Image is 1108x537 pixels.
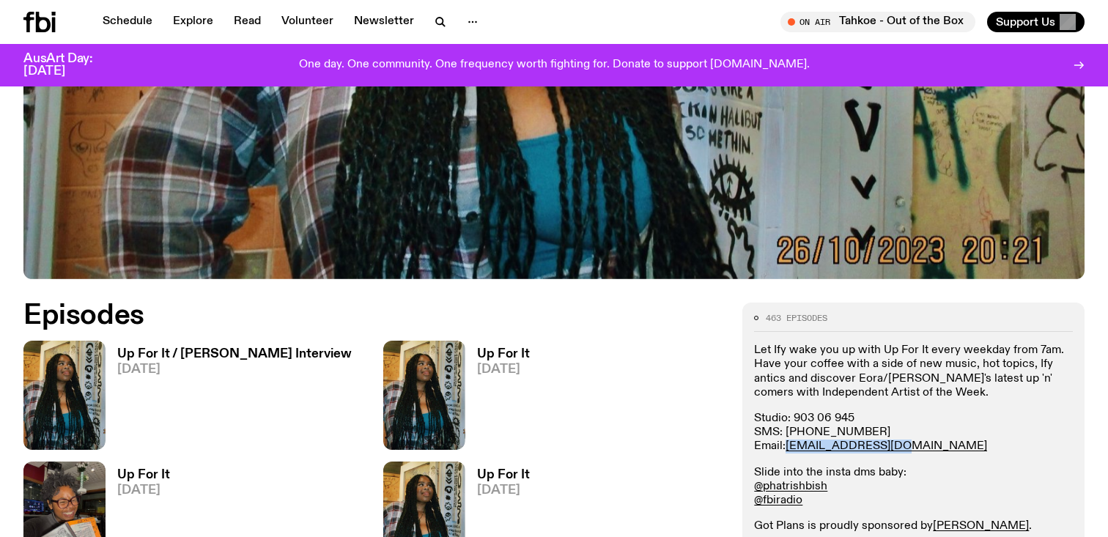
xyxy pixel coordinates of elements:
[754,466,1073,508] p: Slide into the insta dms baby:
[987,12,1085,32] button: Support Us
[383,341,465,450] img: Ify - a Brown Skin girl with black braided twists, looking up to the side with her tongue stickin...
[477,469,530,481] h3: Up For It
[94,12,161,32] a: Schedule
[477,363,530,376] span: [DATE]
[117,469,170,481] h3: Up For It
[117,484,170,497] span: [DATE]
[345,12,423,32] a: Newsletter
[23,303,725,329] h2: Episodes
[754,519,1073,533] p: Got Plans is proudly sponsored by .
[780,12,975,32] button: On AirTahkoe - Out of the Box
[23,341,106,450] img: Ify - a Brown Skin girl with black braided twists, looking up to the side with her tongue stickin...
[754,495,802,506] a: @fbiradio
[766,314,827,322] span: 463 episodes
[786,440,987,452] a: [EMAIL_ADDRESS][DOMAIN_NAME]
[225,12,270,32] a: Read
[933,520,1029,532] a: [PERSON_NAME]
[273,12,342,32] a: Volunteer
[754,481,827,492] a: @phatrishbish
[754,344,1073,400] p: Let Ify wake you up with Up For It every weekday from 7am. Have your coffee with a side of new mu...
[299,59,810,72] p: One day. One community. One frequency worth fighting for. Donate to support [DOMAIN_NAME].
[477,484,530,497] span: [DATE]
[164,12,222,32] a: Explore
[117,363,352,376] span: [DATE]
[23,53,117,78] h3: AusArt Day: [DATE]
[996,15,1055,29] span: Support Us
[465,348,530,450] a: Up For It[DATE]
[106,348,352,450] a: Up For It / [PERSON_NAME] Interview[DATE]
[754,412,1073,454] p: Studio: 903 06 945 SMS: [PHONE_NUMBER] Email:
[477,348,530,360] h3: Up For It
[117,348,352,360] h3: Up For It / [PERSON_NAME] Interview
